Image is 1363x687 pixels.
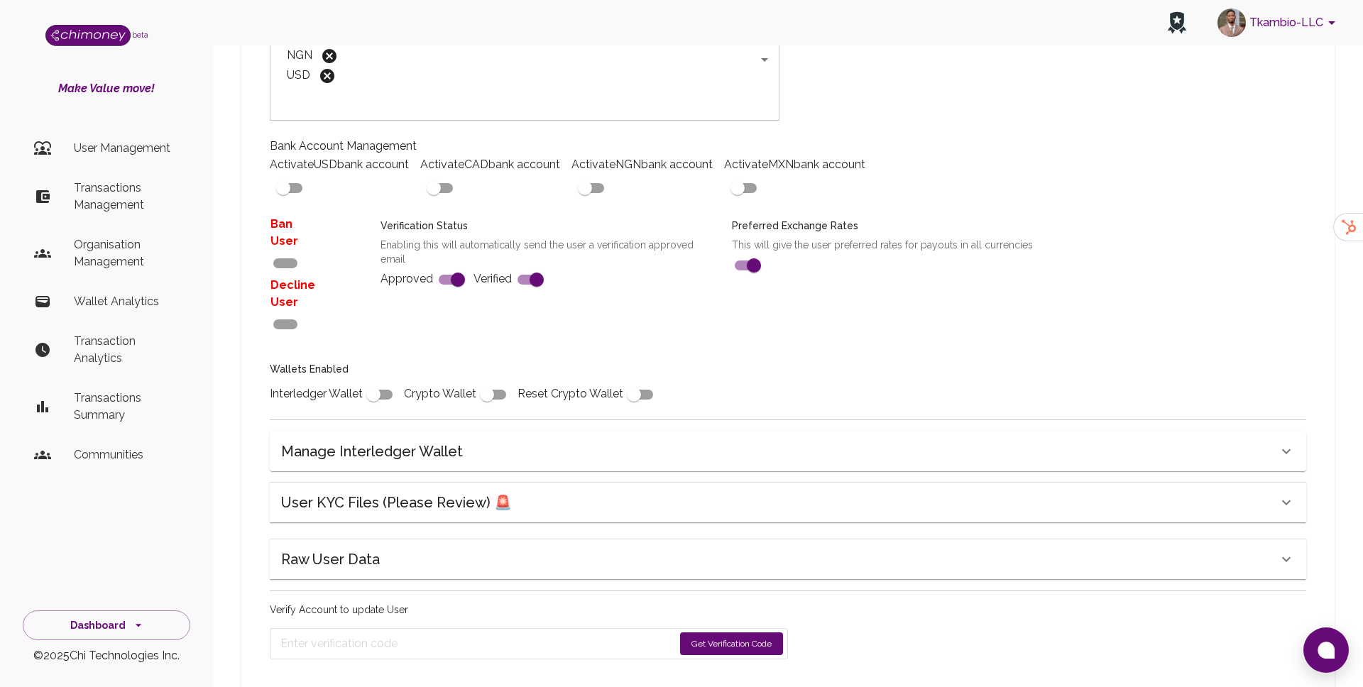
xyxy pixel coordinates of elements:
h6: Activate NGN bank account [571,155,713,175]
h6: Raw User Data [281,548,380,571]
img: Logo [45,25,131,46]
p: Transactions Management [74,180,179,214]
span: beta [132,31,148,39]
p: Wallet Analytics [74,293,179,310]
button: Dashboard [23,610,190,641]
div: Approved Verified [363,202,715,345]
h6: Activate MXN bank account [724,155,865,175]
h6: Preferred Exchange Rates [732,219,1066,234]
p: Ban User [270,216,308,250]
button: account of current user [1212,4,1346,41]
div: USD [278,67,731,84]
button: Get Verification Code [680,632,783,655]
p: Decline User [270,277,308,311]
p: Verify Account to update User [270,603,788,617]
span: NGN [278,48,321,62]
div: Interledger Wallet Crypto Wallet Reset Crypto Wallet [253,345,779,408]
h6: User KYC Files (Please Review) 🚨 [281,491,512,514]
img: avatar [1217,9,1246,37]
div: Raw User Data [270,539,1306,579]
p: Bank Account Management [270,138,1306,155]
p: Transaction Analytics [74,333,179,367]
p: Transactions Summary [74,390,179,424]
h6: Wallets Enabled [270,362,779,378]
h6: Manage Interledger Wallet [281,440,463,463]
p: User Management [74,140,179,157]
p: Communities [74,446,179,463]
h6: Verification Status [381,219,715,234]
p: Organisation Management [74,236,179,270]
div: NGN [278,47,731,65]
button: Open chat window [1303,627,1349,673]
p: This will give the user preferred rates for payouts in all currencies [732,238,1066,252]
span: USD [278,68,319,82]
div: User KYC Files (Please Review) 🚨 [270,483,1306,522]
h6: Activate USD bank account [270,155,409,175]
button: Open [755,50,774,70]
div: Manage Interledger Wallet [270,432,1306,471]
h6: Activate CAD bank account [420,155,560,175]
input: Enter verification code [280,632,674,655]
p: Enabling this will automatically send the user a verification approved email [381,238,715,266]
